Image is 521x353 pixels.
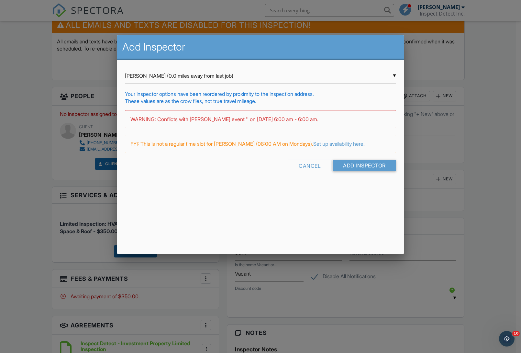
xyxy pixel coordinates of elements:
div: These values are as the crow flies, not true travel mileage. [125,97,396,105]
div: WARNING: Conflicts with [PERSON_NAME] event '' on [DATE] 6:00 am - 6:00 am. [125,110,396,128]
span: 10 [512,331,520,336]
a: Set up availability here. [313,141,365,147]
iframe: Intercom live chat [499,331,515,347]
h2: Add Inspector [122,40,399,53]
div: FYI: This is not a regular time slot for [PERSON_NAME] (08:00 AM on Mondays). [125,135,396,153]
input: Add Inspector [333,160,396,171]
div: Your inspector options have been reordered by proximity to the inspection address. [125,90,396,97]
div: Cancel [288,160,331,171]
